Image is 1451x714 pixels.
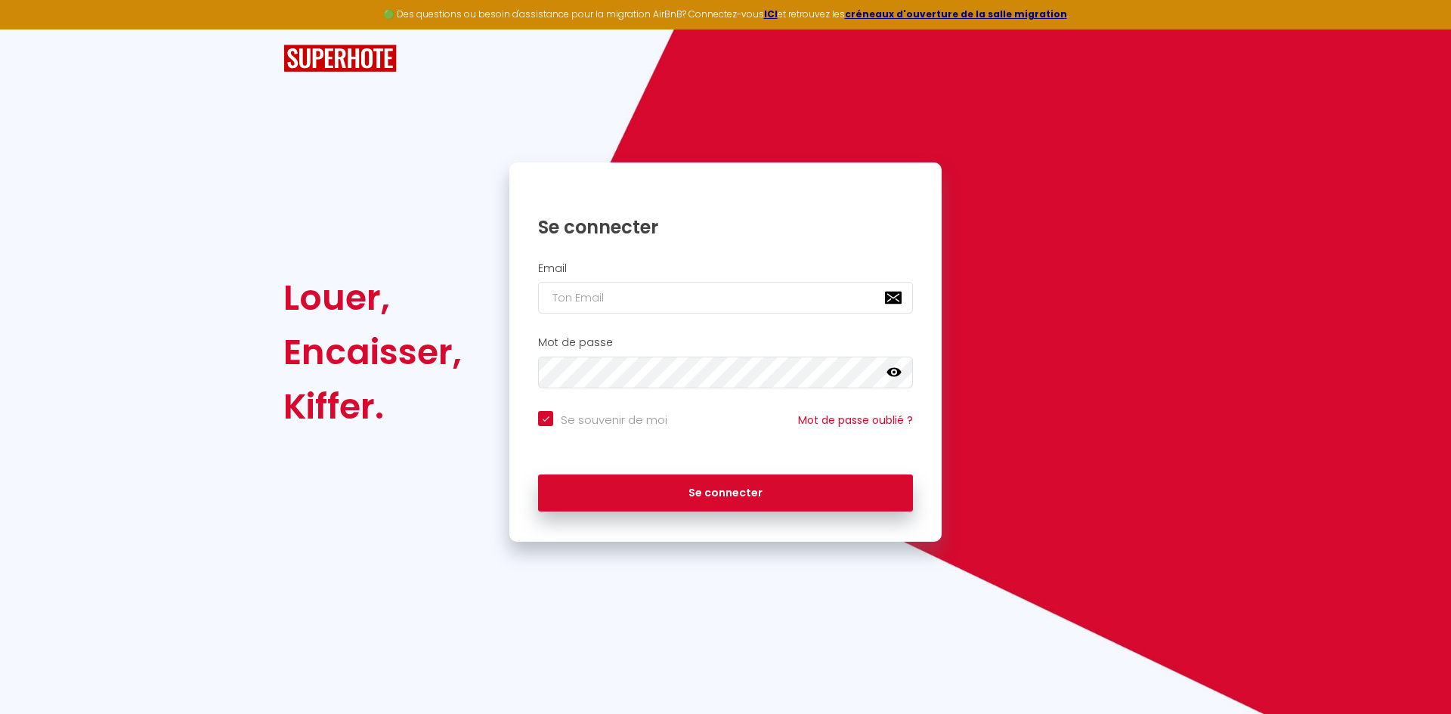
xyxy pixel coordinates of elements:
div: Encaisser, [283,325,462,379]
h2: Email [538,262,913,275]
h2: Mot de passe [538,336,913,349]
img: SuperHote logo [283,45,397,73]
a: ICI [764,8,778,20]
h1: Se connecter [538,215,913,239]
input: Ton Email [538,282,913,314]
div: Kiffer. [283,379,462,434]
div: Louer, [283,270,462,325]
a: Mot de passe oublié ? [798,413,913,428]
a: créneaux d'ouverture de la salle migration [845,8,1067,20]
button: Se connecter [538,474,913,512]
